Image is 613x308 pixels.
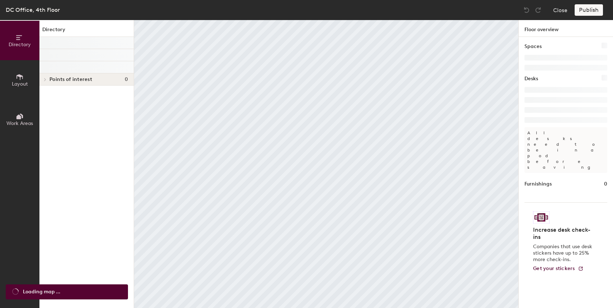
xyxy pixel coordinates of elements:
h1: Furnishings [524,180,552,188]
span: Loading map ... [23,288,60,296]
a: Get your stickers [533,266,584,272]
h4: Increase desk check-ins [533,226,594,241]
img: Sticker logo [533,211,550,223]
h1: Floor overview [519,20,613,37]
h1: 0 [604,180,607,188]
span: Get your stickers [533,265,575,271]
p: All desks need to be in a pod before saving [524,127,607,173]
h1: Spaces [524,43,542,50]
p: Companies that use desk stickers have up to 25% more check-ins. [533,244,594,263]
span: Layout [12,81,28,87]
span: Directory [9,42,31,48]
h1: Directory [39,26,134,37]
h1: Desks [524,75,538,83]
span: Points of interest [49,77,92,82]
span: Work Areas [6,120,33,126]
button: Close [553,4,567,16]
span: 0 [125,77,128,82]
div: DC Office, 4th Floor [6,5,60,14]
img: Undo [523,6,530,14]
canvas: Map [134,20,518,308]
img: Redo [534,6,542,14]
